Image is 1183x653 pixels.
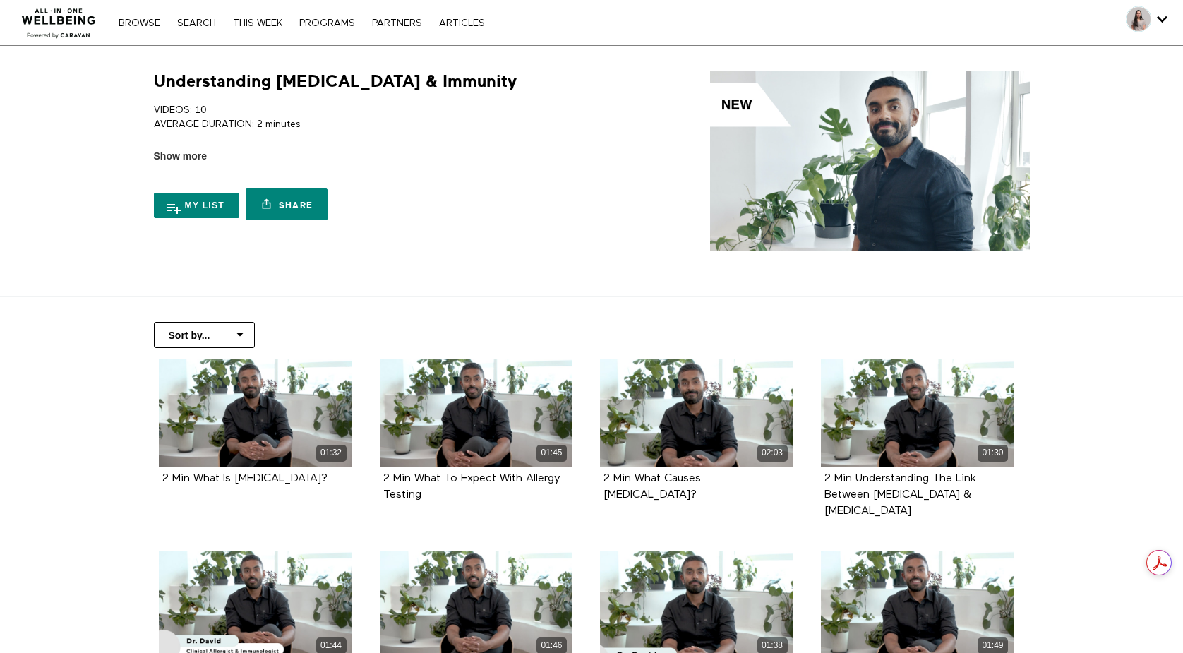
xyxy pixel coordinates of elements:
nav: Primary [112,16,491,30]
p: VIDEOS: 10 AVERAGE DURATION: 2 minutes [154,103,587,132]
a: Browse [112,18,167,28]
strong: 2 Min What Causes Hives? [603,473,701,501]
div: 01:32 [316,445,347,461]
img: Understanding Allergies & Immunity [710,71,1030,251]
strong: 2 Min Understanding The Link Between Allergies & Asthma [824,473,976,517]
span: Show more [154,149,207,164]
a: PARTNERS [365,18,429,28]
a: Search [170,18,223,28]
h1: Understanding [MEDICAL_DATA] & Immunity [154,71,517,92]
a: PROGRAMS [292,18,362,28]
strong: 2 Min What Is Lactose Intolerance? [162,473,328,484]
button: My list [154,193,240,218]
a: 2 Min What Is [MEDICAL_DATA]? [162,473,328,484]
a: 2 Min What Is Lactose Intolerance? 01:32 [159,359,352,467]
a: 2 Min Understanding The Link Between Allergies & Asthma 01:30 [821,359,1014,467]
a: THIS WEEK [226,18,289,28]
a: Share [246,188,328,220]
div: 02:03 [757,445,788,461]
a: 2 Min What Causes [MEDICAL_DATA]? [603,473,701,500]
div: 01:30 [978,445,1008,461]
a: 2 Min What Causes Hives? 02:03 [600,359,793,467]
a: 2 Min Understanding The Link Between [MEDICAL_DATA] & [MEDICAL_DATA] [824,473,976,516]
a: ARTICLES [432,18,492,28]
